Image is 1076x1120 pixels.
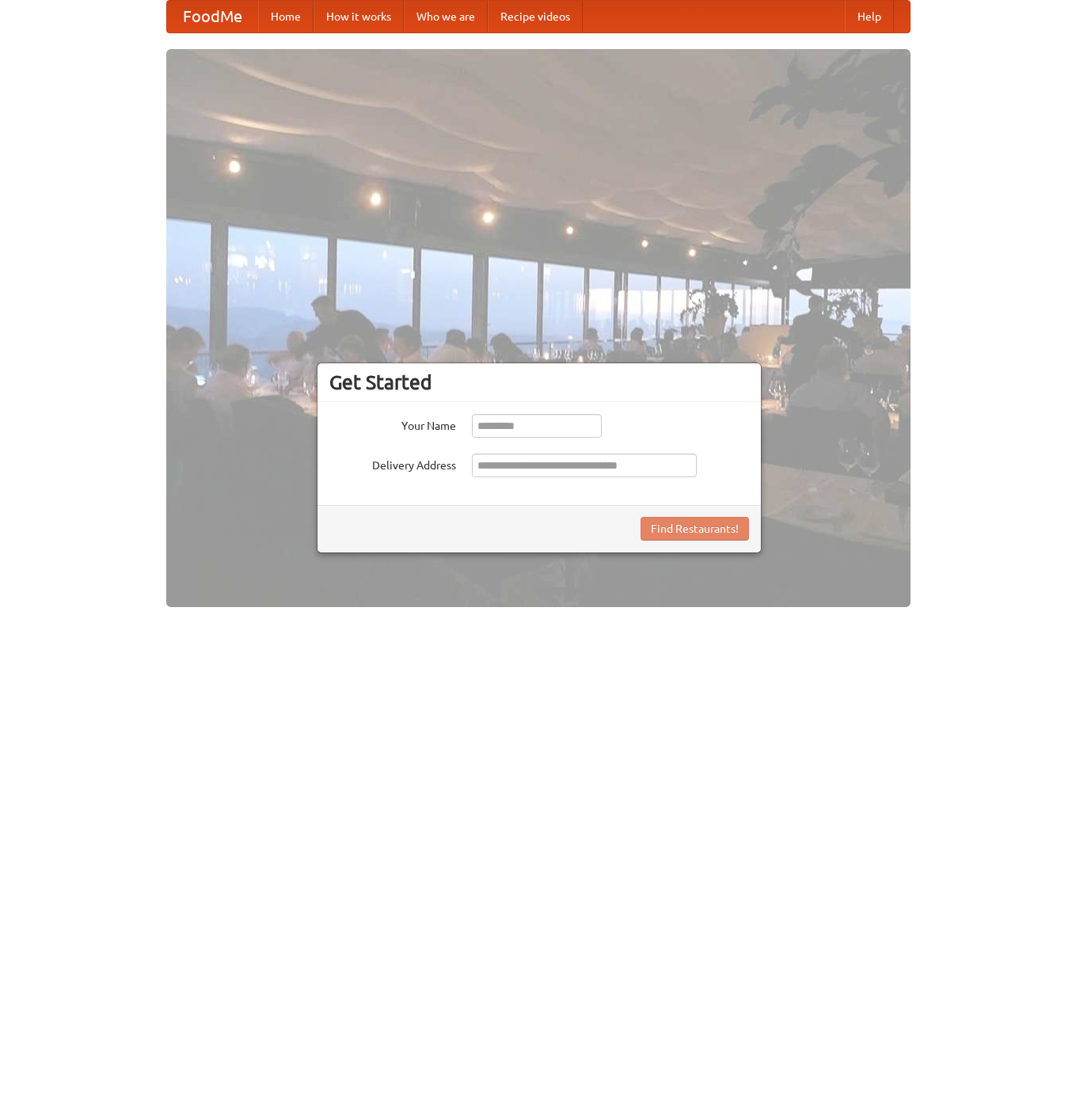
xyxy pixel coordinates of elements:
[258,1,314,32] a: Home
[167,1,258,32] a: FoodMe
[404,1,488,32] a: Who we are
[329,414,456,434] label: Your Name
[641,517,749,541] button: Find Restaurants!
[314,1,404,32] a: How it works
[488,1,583,32] a: Recipe videos
[329,454,456,473] label: Delivery Address
[845,1,894,32] a: Help
[329,370,749,394] h3: Get Started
